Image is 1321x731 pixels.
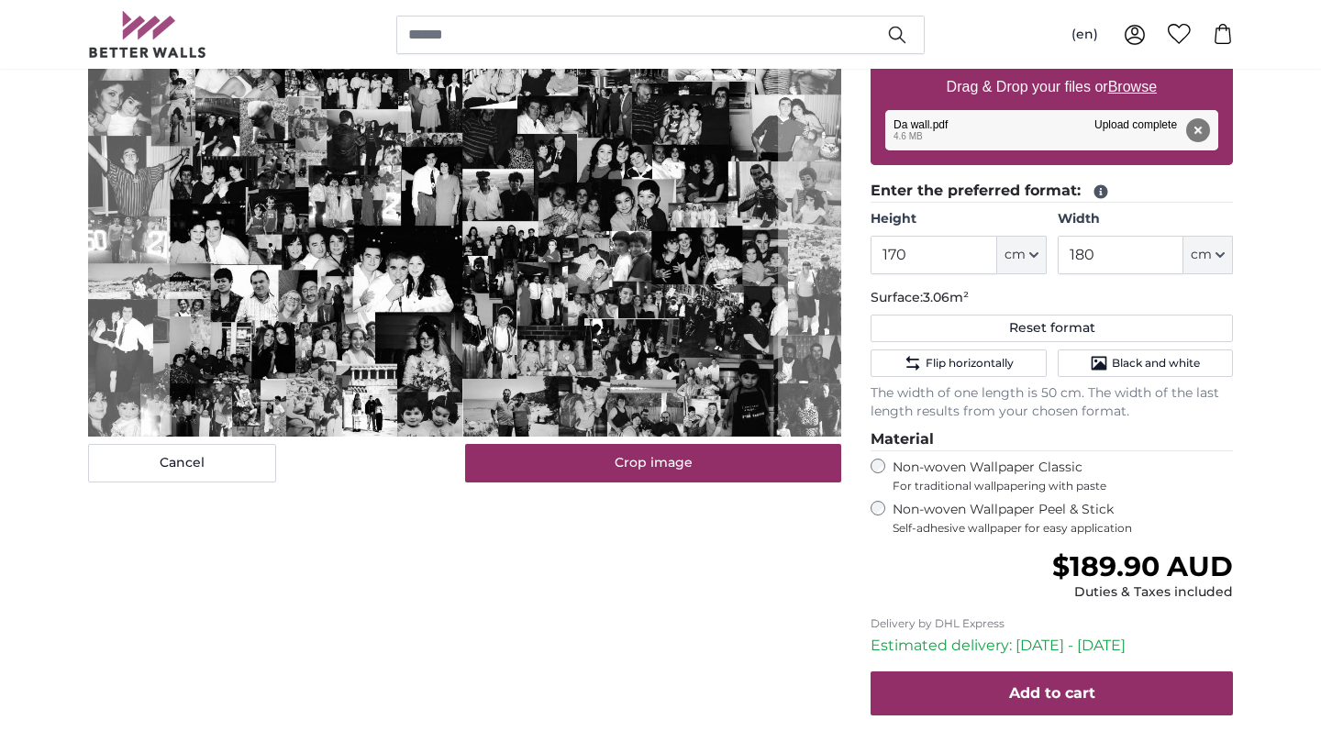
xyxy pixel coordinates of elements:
img: Betterwalls [88,11,207,58]
label: Height [871,210,1046,228]
span: Flip horizontally [926,356,1014,371]
button: Crop image [465,444,842,482]
button: Black and white [1058,349,1233,377]
div: Duties & Taxes included [1052,583,1233,602]
button: cm [997,236,1047,274]
span: Add to cart [1009,684,1095,702]
label: Non-woven Wallpaper Peel & Stick [893,501,1233,536]
button: Add to cart [871,671,1233,715]
legend: Material [871,428,1233,451]
p: Estimated delivery: [DATE] - [DATE] [871,635,1233,657]
label: Non-woven Wallpaper Classic [893,459,1233,493]
p: Surface: [871,289,1233,307]
p: Delivery by DHL Express [871,616,1233,631]
button: Reset format [871,315,1233,342]
span: 3.06m² [923,289,969,305]
span: cm [1005,246,1026,264]
button: (en) [1057,18,1113,51]
span: Self-adhesive wallpaper for easy application [893,521,1233,536]
p: The width of one length is 50 cm. The width of the last length results from your chosen format. [871,384,1233,421]
span: Black and white [1112,356,1200,371]
button: cm [1183,236,1233,274]
button: Flip horizontally [871,349,1046,377]
label: Width [1058,210,1233,228]
span: cm [1191,246,1212,264]
button: Cancel [88,444,276,482]
legend: Enter the preferred format: [871,180,1233,203]
u: Browse [1108,79,1157,94]
span: $189.90 AUD [1052,549,1233,583]
span: For traditional wallpapering with paste [893,479,1233,493]
label: Drag & Drop your files or [939,69,1164,105]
